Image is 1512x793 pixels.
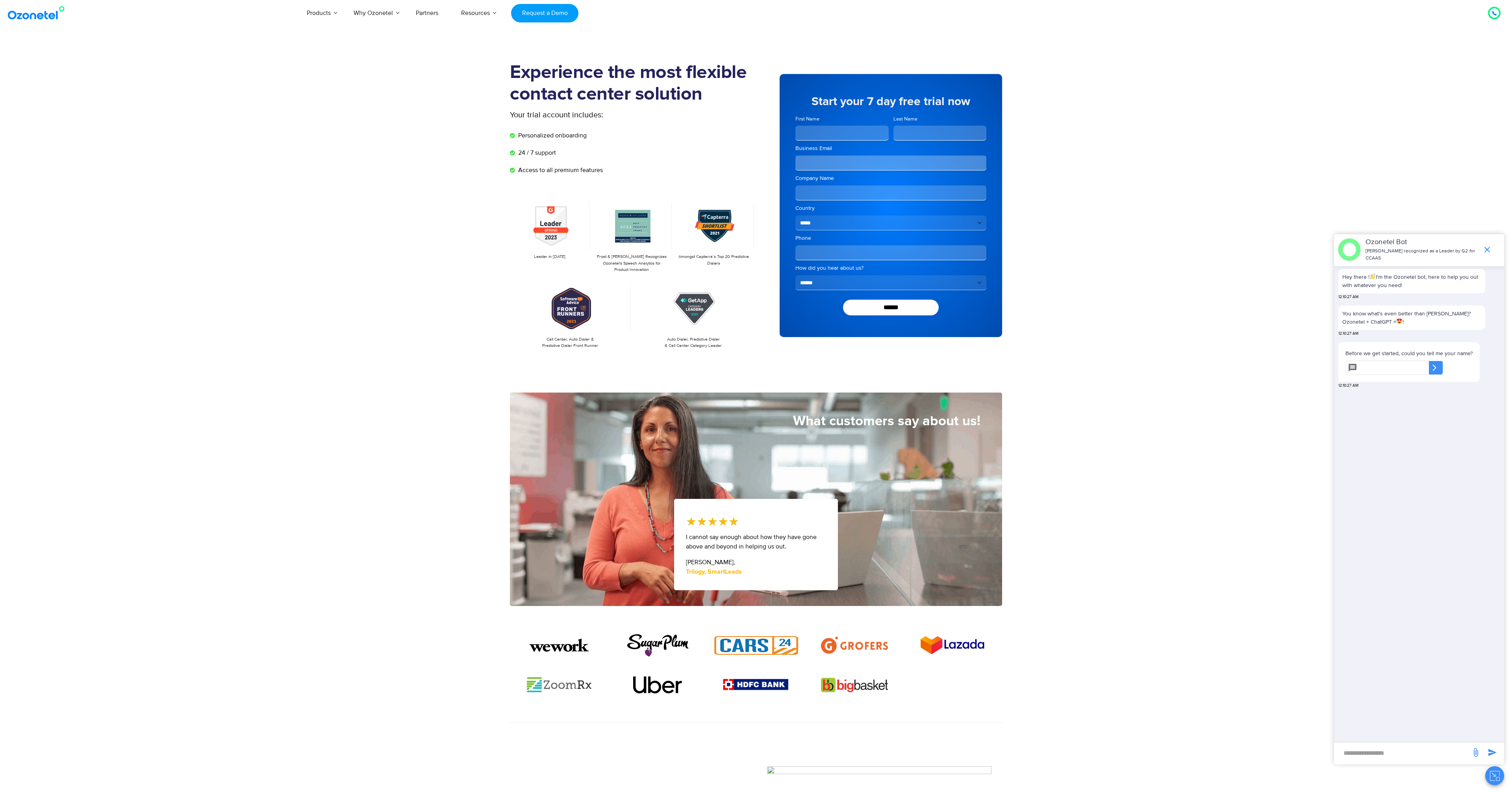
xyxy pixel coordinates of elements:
label: Country [795,204,986,212]
i: ★ [718,513,728,530]
span: 24 / 7 support [516,148,556,157]
p: Amongst Capterra’s Top 20 Predictive Dialers [678,254,750,267]
i: ★ [686,513,697,530]
span: send message [1484,745,1500,760]
button: Close chat [1485,766,1504,785]
i: ★ [707,513,718,530]
span: 12:10:27 AM [1338,331,1358,337]
a: Request a Demo [511,4,578,22]
i: ★ [728,513,739,530]
label: Last Name [893,115,987,123]
img: header [1338,238,1361,261]
span: 12:10:27 AM [1338,383,1358,389]
p: Auto Dialer, Predictive Dialer & Call Center Category Leader [637,336,750,349]
span: 12:10:27 AM [1338,294,1358,300]
h5: Start your 7 day free trial now [795,96,986,107]
div: new-msg-input [1338,746,1467,760]
span: send message [1468,745,1484,760]
span: I cannot say enough about how they have gone above and beyond in helping us out. [686,533,817,550]
span: Access to all premium features [516,165,603,175]
p: Hey there ! I'm the Ozonetel bot, here to help you out with whatever you need! [1342,273,1481,289]
strong: Trilogy, SmartLeads [686,569,742,575]
h5: What customers say about us! [510,414,980,428]
p: Frost & [PERSON_NAME] Recognizes Ozonetel's Speech Analytics for Product Innovation [596,254,667,273]
span: [PERSON_NAME], [686,558,735,566]
label: Company Name [795,174,986,182]
label: First Name [795,115,889,123]
span: Personalized onboarding [516,131,587,140]
p: Before we get started, could you tell me your name? [1345,349,1473,358]
p: Your trial account includes: [510,109,697,121]
label: Phone [795,234,986,242]
p: Leader in [DATE] [514,254,586,260]
label: Business Email [795,145,986,152]
img: 👋 [1370,274,1375,279]
p: Call Center, Auto Dialer & Predictive Dialer Front Runner [514,336,627,349]
p: Ozonetel Bot [1366,237,1479,248]
i: ★ [697,513,707,530]
p: [PERSON_NAME] recognized as a Leader by G2 for CCAAS [1366,248,1479,262]
div: 5/5 [686,513,739,530]
p: You know what's even better than [PERSON_NAME]? Ozonetel + ChatGPT = ! [1342,309,1481,326]
img: 😍 [1397,319,1402,324]
span: end chat or minimize [1479,242,1495,258]
label: How did you hear about us? [795,264,986,272]
h1: Experience the most flexible contact center solution [510,62,756,105]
